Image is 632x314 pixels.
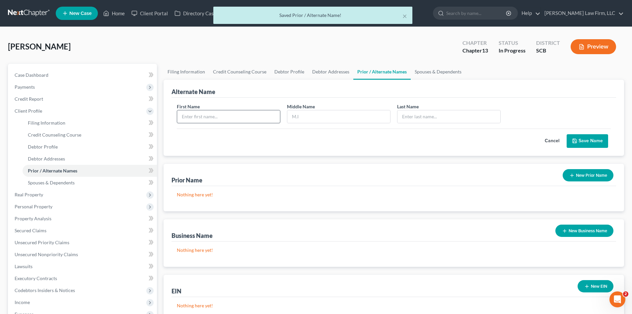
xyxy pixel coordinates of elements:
[172,287,181,295] div: EIN
[15,192,43,197] span: Real Property
[308,64,353,80] a: Debtor Addresses
[23,117,157,129] a: Filing Information
[15,299,30,305] span: Income
[28,168,77,173] span: Prior / Alternate Names
[537,135,567,148] button: Cancel
[9,213,157,225] a: Property Analysis
[609,291,625,307] iframe: Intercom live chat
[411,64,465,80] a: Spouses & Dependents
[23,153,157,165] a: Debtor Addresses
[402,12,407,20] button: ×
[8,42,71,51] span: [PERSON_NAME]
[28,132,81,138] span: Credit Counseling Course
[219,12,407,19] div: Saved Prior / Alternate Name!
[23,165,157,177] a: Prior / Alternate Names
[177,110,280,123] input: Enter first name...
[9,272,157,284] a: Executory Contracts
[567,134,608,148] button: Save Name
[353,64,411,80] a: Prior / Alternate Names
[177,302,611,309] p: Nothing here yet!
[15,96,43,102] span: Credit Report
[270,64,308,80] a: Debtor Profile
[28,120,65,126] span: Filing Information
[164,64,209,80] a: Filing Information
[177,247,611,254] p: Nothing here yet!
[28,156,65,161] span: Debtor Addresses
[555,225,613,237] button: New Business Name
[15,263,33,269] span: Lawsuits
[15,252,78,257] span: Unsecured Nonpriority Claims
[15,108,42,114] span: Client Profile
[397,110,500,123] input: Enter last name...
[499,39,526,47] div: Status
[15,84,35,90] span: Payments
[499,47,526,54] div: In Progress
[9,261,157,272] a: Lawsuits
[15,204,52,209] span: Personal Property
[23,129,157,141] a: Credit Counseling Course
[9,69,157,81] a: Case Dashboard
[15,240,69,245] span: Unsecured Priority Claims
[15,216,51,221] span: Property Analysis
[9,249,157,261] a: Unsecured Nonpriority Claims
[623,291,628,297] span: 2
[9,225,157,237] a: Secured Claims
[15,228,46,233] span: Secured Claims
[462,47,488,54] div: Chapter
[15,72,48,78] span: Case Dashboard
[571,39,616,54] button: Preview
[9,237,157,249] a: Unsecured Priority Claims
[23,177,157,189] a: Spouses & Dependents
[15,287,75,293] span: Codebtors Insiders & Notices
[287,103,315,110] label: Middle Name
[177,191,611,198] p: Nothing here yet!
[177,103,200,110] label: First Name
[536,47,560,54] div: SCB
[28,144,58,150] span: Debtor Profile
[397,104,419,109] span: Last Name
[172,176,202,184] div: Prior Name
[578,280,613,292] button: New EIN
[172,88,215,96] div: Alternate Name
[23,141,157,153] a: Debtor Profile
[9,93,157,105] a: Credit Report
[536,39,560,47] div: District
[462,39,488,47] div: Chapter
[209,64,270,80] a: Credit Counseling Course
[172,232,213,240] div: Business Name
[15,275,57,281] span: Executory Contracts
[28,180,75,185] span: Spouses & Dependents
[482,47,488,53] span: 13
[563,169,613,181] button: New Prior Name
[287,110,390,123] input: M.I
